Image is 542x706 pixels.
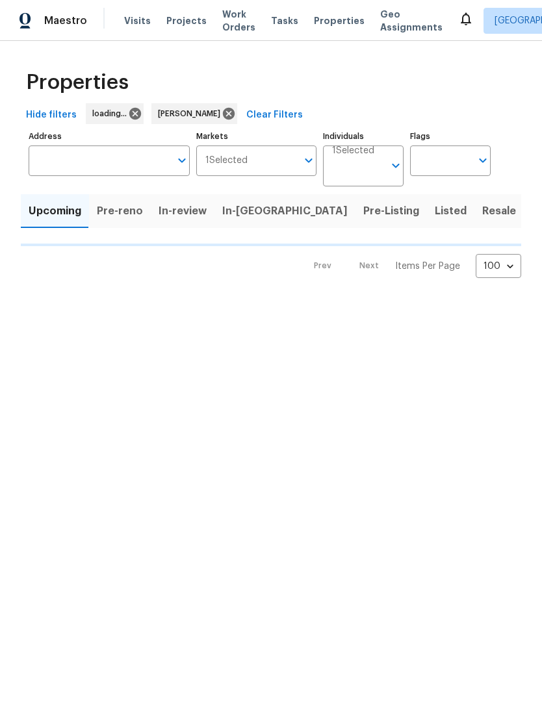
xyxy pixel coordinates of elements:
[26,76,129,89] span: Properties
[222,8,255,34] span: Work Orders
[435,202,467,220] span: Listed
[271,16,298,25] span: Tasks
[21,103,82,127] button: Hide filters
[302,254,521,278] nav: Pagination Navigation
[205,155,248,166] span: 1 Selected
[151,103,237,124] div: [PERSON_NAME]
[86,103,144,124] div: loading...
[380,8,443,34] span: Geo Assignments
[300,151,318,170] button: Open
[196,132,317,140] label: Markets
[97,202,143,220] span: Pre-reno
[159,202,207,220] span: In-review
[26,107,77,123] span: Hide filters
[166,14,207,27] span: Projects
[363,202,419,220] span: Pre-Listing
[92,107,132,120] span: loading...
[332,145,374,157] span: 1 Selected
[124,14,151,27] span: Visits
[158,107,226,120] span: [PERSON_NAME]
[474,151,492,170] button: Open
[387,157,405,175] button: Open
[246,107,303,123] span: Clear Filters
[314,14,365,27] span: Properties
[222,202,348,220] span: In-[GEOGRAPHIC_DATA]
[476,249,521,283] div: 100
[410,132,491,140] label: Flags
[395,260,460,273] p: Items Per Page
[44,14,87,27] span: Maestro
[29,132,190,140] label: Address
[241,103,308,127] button: Clear Filters
[323,132,404,140] label: Individuals
[173,151,191,170] button: Open
[29,202,81,220] span: Upcoming
[482,202,516,220] span: Resale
